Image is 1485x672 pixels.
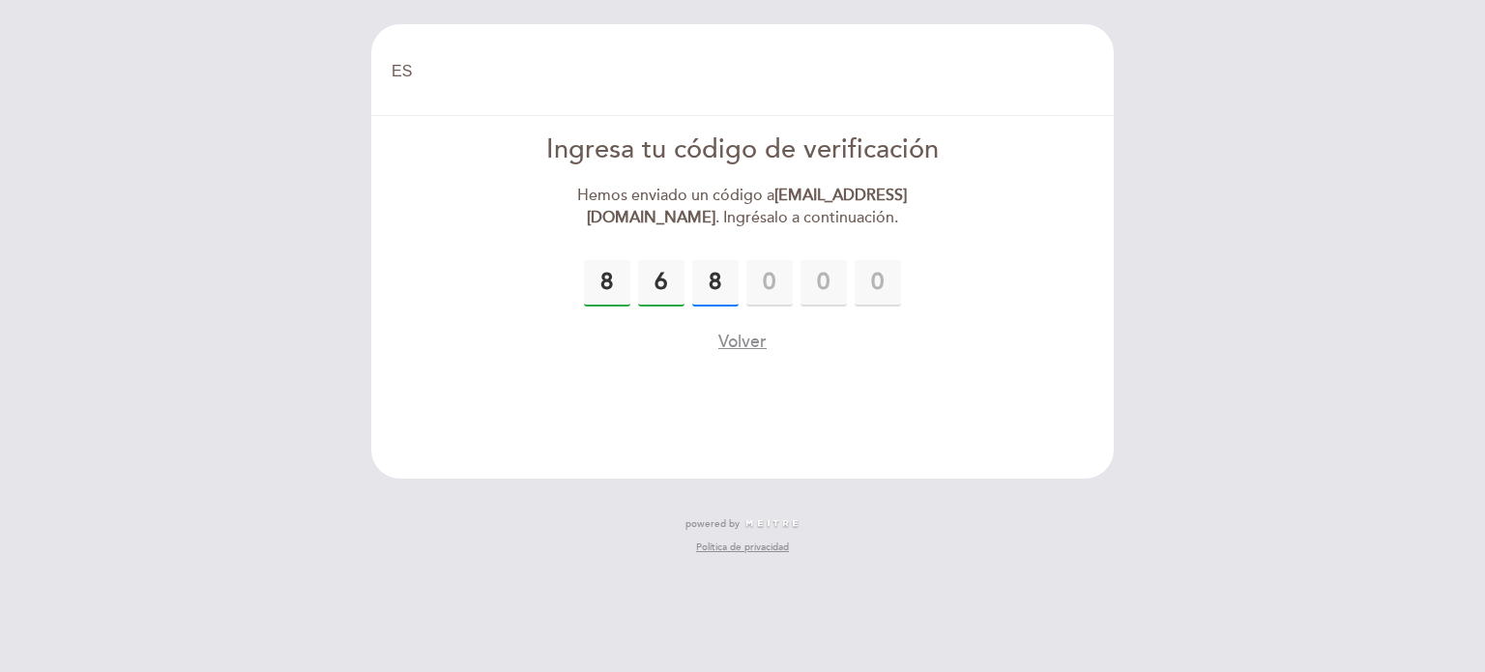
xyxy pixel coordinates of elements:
span: powered by [685,517,740,531]
input: 0 [584,260,630,307]
input: 0 [692,260,739,307]
strong: [EMAIL_ADDRESS][DOMAIN_NAME] [587,186,908,227]
a: Política de privacidad [696,541,789,554]
img: MEITRE [744,519,800,529]
input: 0 [855,260,901,307]
input: 0 [801,260,847,307]
input: 0 [638,260,684,307]
a: powered by [685,517,800,531]
div: Hemos enviado un código a . Ingrésalo a continuación. [521,185,965,229]
div: Ingresa tu código de verificación [521,131,965,169]
input: 0 [746,260,793,307]
button: Volver [718,330,767,354]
